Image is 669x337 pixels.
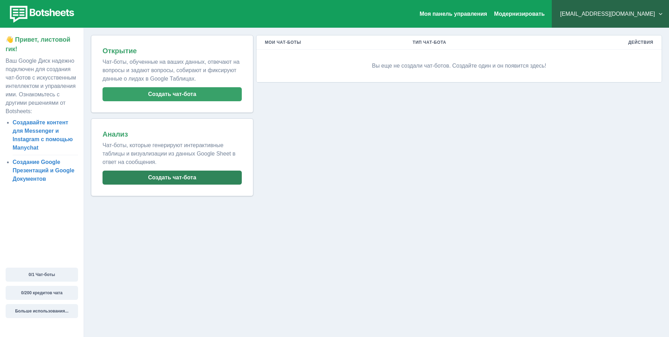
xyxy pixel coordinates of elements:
th: Тип чат-бота [404,35,545,50]
th: Мои чат-боты [256,35,404,50]
h2: Анализ [103,130,242,138]
button: 0/200 кредитов чата [6,286,78,300]
button: Создать чат-бота [103,171,242,185]
img: botsheets-logo.png [6,4,76,24]
a: Создавайте контент для Messenger и Instagram с помощью Manychat [13,119,73,151]
button: [EMAIL_ADDRESS][DOMAIN_NAME] [557,7,663,21]
p: Ваш Google Диск надежно подключен для создания чат-ботов с искусственным интеллектом и управления... [6,54,78,116]
a: Модернизировать [494,11,545,17]
button: 0/1 Чат-боты [6,268,78,282]
p: Вы еще не создали чат-ботов. Создайте один и он появится здесь! [265,55,653,76]
button: Больше использования... [6,304,78,318]
button: Создать чат-бота [103,87,242,101]
p: Чат-боты, обученные на ваших данных, отвечают на вопросы и задают вопросы, собирают и фиксируют д... [103,55,242,83]
th: Действия [545,35,662,50]
p: 👋 Привет, листовой гик! [6,35,78,54]
h2: Открытие [103,47,242,55]
a: Создание Google Презентаций и Google Документов [13,159,75,182]
p: Чат-боты, которые генерируют интерактивные таблицы и визуализации из данных Google Sheet в ответ ... [103,138,242,166]
a: Моя панель управления [420,11,487,17]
